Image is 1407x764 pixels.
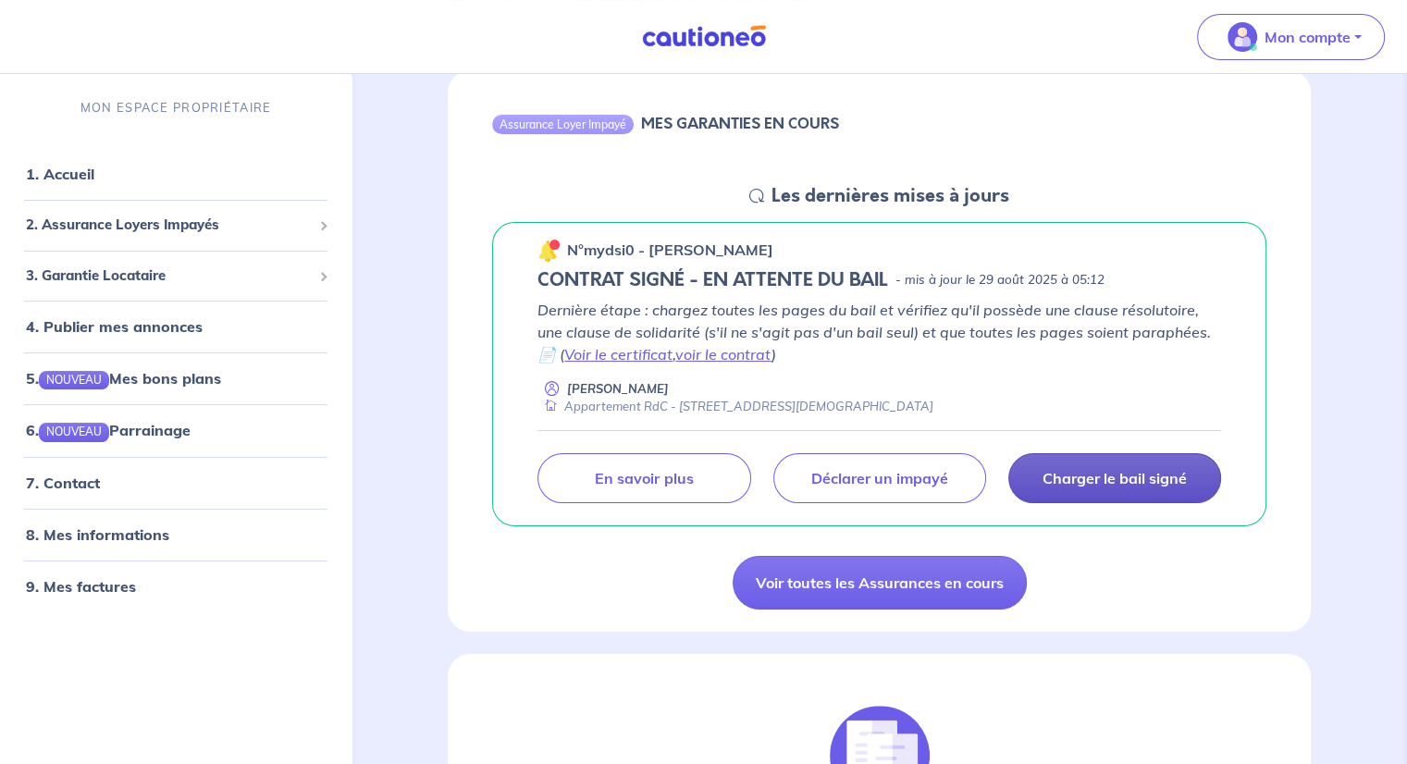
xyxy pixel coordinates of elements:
[7,308,344,345] div: 4. Publier mes annonces
[895,271,1105,290] p: - mis à jour le 29 août 2025 à 05:12
[733,556,1027,610] a: Voir toutes les Assurances en cours
[641,115,839,132] h6: MES GARANTIES EN COURS
[26,421,191,439] a: 6.NOUVEAUParrainage
[537,269,1221,291] div: state: CONTRACT-SIGNED, Context: NEW,MAYBE-CERTIFICATE,ALONE,LESSOR-DOCUMENTS
[7,463,344,500] div: 7. Contact
[26,576,136,595] a: 9. Mes factures
[26,473,100,491] a: 7. Contact
[492,115,634,133] div: Assurance Loyer Impayé
[7,155,344,192] div: 1. Accueil
[595,469,693,487] p: En savoir plus
[537,240,560,262] img: 🔔
[7,257,344,293] div: 3. Garantie Locataire
[1197,14,1385,60] button: illu_account_valid_menu.svgMon compte
[7,567,344,604] div: 9. Mes factures
[773,453,986,503] a: Déclarer un impayé
[26,524,169,543] a: 8. Mes informations
[1008,453,1221,503] a: Charger le bail signé
[537,453,750,503] a: En savoir plus
[7,515,344,552] div: 8. Mes informations
[26,317,203,336] a: 4. Publier mes annonces
[80,99,271,117] p: MON ESPACE PROPRIÉTAIRE
[771,185,1009,207] h5: Les dernières mises à jours
[26,265,312,286] span: 3. Garantie Locataire
[635,25,773,48] img: Cautioneo
[564,345,673,364] a: Voir le certificat
[26,215,312,236] span: 2. Assurance Loyers Impayés
[26,369,221,388] a: 5.NOUVEAUMes bons plans
[7,412,344,449] div: 6.NOUVEAUParrainage
[26,165,94,183] a: 1. Accueil
[1265,26,1351,48] p: Mon compte
[675,345,771,364] a: voir le contrat
[537,398,933,415] div: Appartement RdC - [STREET_ADDRESS][DEMOGRAPHIC_DATA]
[567,380,669,398] p: [PERSON_NAME]
[1043,469,1187,487] p: Charger le bail signé
[7,207,344,243] div: 2. Assurance Loyers Impayés
[1228,22,1257,52] img: illu_account_valid_menu.svg
[7,360,344,397] div: 5.NOUVEAUMes bons plans
[537,299,1221,365] p: Dernière étape : chargez toutes les pages du bail et vérifiez qu'il possède une clause résolutoir...
[537,269,888,291] h5: CONTRAT SIGNÉ - EN ATTENTE DU BAIL
[811,469,948,487] p: Déclarer un impayé
[567,239,773,261] p: n°mydsi0 - [PERSON_NAME]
